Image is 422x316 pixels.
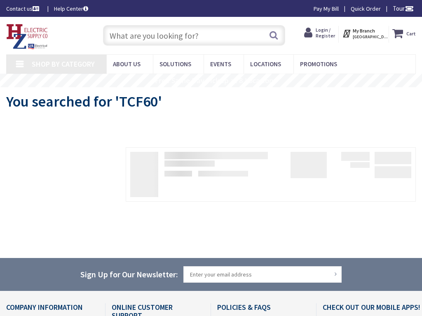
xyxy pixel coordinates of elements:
span: Sign Up for Our Newsletter: [80,269,178,279]
span: Events [210,60,231,68]
div: My Branch [GEOGRAPHIC_DATA], [GEOGRAPHIC_DATA] [342,26,385,41]
span: About Us [113,60,141,68]
span: Tour [393,5,414,12]
input: What are you looking for? [103,25,285,46]
span: [GEOGRAPHIC_DATA], [GEOGRAPHIC_DATA] [353,34,388,39]
a: Login / Register [304,26,335,40]
span: Promotions [300,60,337,68]
span: Solutions [159,60,191,68]
a: Cart [392,26,416,41]
input: Enter your email address [183,266,341,283]
a: Contact us [6,5,41,13]
span: Login / Register [316,27,335,39]
a: Pay My Bill [314,5,339,13]
span: You searched for 'TCF60' [6,92,162,111]
span: Locations [250,60,281,68]
a: Quick Order [351,5,381,13]
strong: Cart [406,26,416,41]
a: Help Center [54,5,88,13]
strong: My Branch [353,28,375,34]
img: HZ Electric Supply [6,24,48,49]
span: Shop By Category [32,59,95,69]
rs-layer: Free Same Day Pickup at 8 Locations [155,77,277,84]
